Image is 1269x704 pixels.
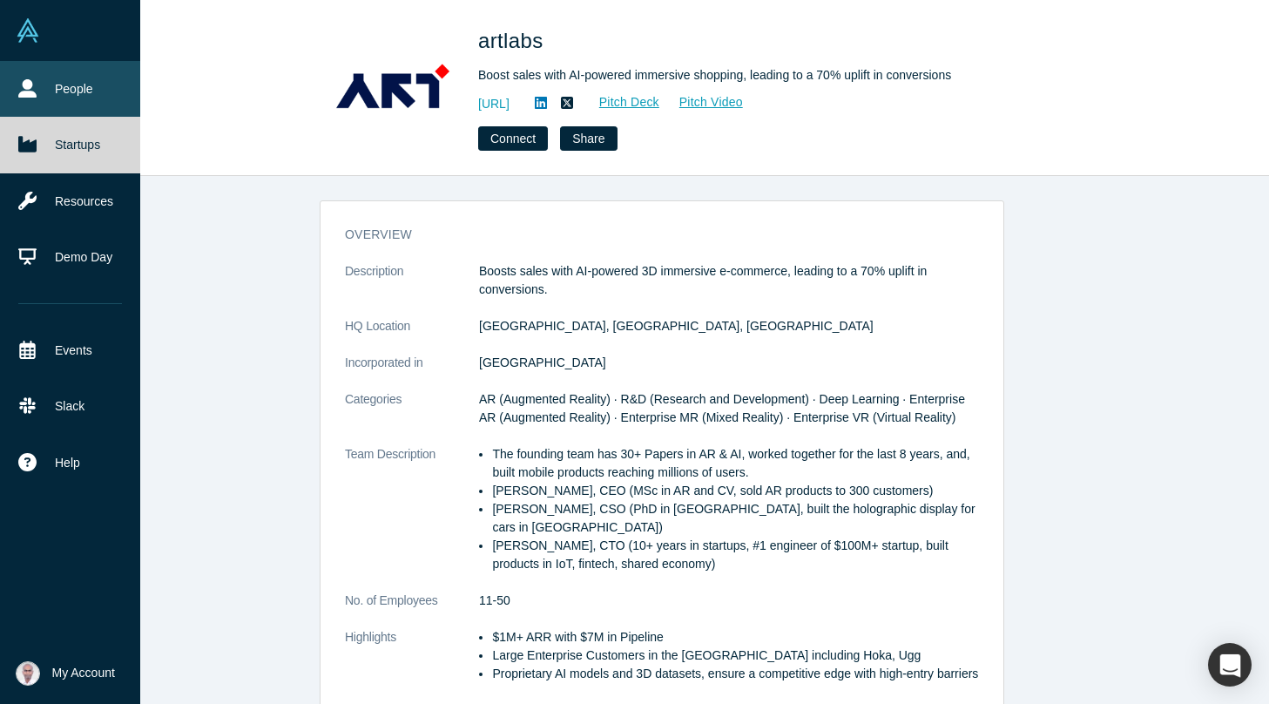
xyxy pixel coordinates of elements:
li: [PERSON_NAME], CSO (PhD in [GEOGRAPHIC_DATA], built the holographic display for cars in [GEOGRAPH... [492,500,979,537]
button: My Account [16,661,115,686]
img: Vetri Venthan Elango's Account [16,661,40,686]
li: Proprietary AI models and 3D datasets, ensure a competitive edge with high-entry barriers [492,665,979,683]
h3: overview [345,226,955,244]
span: Help [55,454,80,472]
img: Alchemist Vault Logo [16,18,40,43]
dt: Description [345,262,479,317]
dt: Incorporated in [345,354,479,390]
span: My Account [52,664,115,682]
li: [PERSON_NAME], CTO (10+ years in startups, #1 engineer of $100M+ startup, built products in IoT, ... [492,537,979,573]
dt: HQ Location [345,317,479,354]
button: Connect [478,126,548,151]
button: Share [560,126,617,151]
img: artlabs's Logo [332,25,454,147]
dt: Team Description [345,445,479,592]
dt: Highlights [345,628,479,701]
div: Boost sales with AI-powered immersive shopping, leading to a 70% uplift in conversions [478,66,966,85]
dt: No. of Employees [345,592,479,628]
dd: [GEOGRAPHIC_DATA] [479,354,979,372]
li: $1M+ ARR with $7M in Pipeline [492,628,979,646]
a: Pitch Deck [580,92,660,112]
li: [PERSON_NAME], CEO (MSc in AR and CV, sold AR products to 300 customers) [492,482,979,500]
span: artlabs [478,29,550,52]
a: [URL] [478,95,510,113]
li: The founding team has 30+ Papers in AR & AI, worked together for the last 8 years, and, built mob... [492,445,979,482]
li: Large Enterprise Customers in the [GEOGRAPHIC_DATA] including Hoka, Ugg [492,646,979,665]
span: AR (Augmented Reality) · R&D (Research and Development) · Deep Learning · Enterprise AR (Augmente... [479,392,965,424]
p: Boosts sales with AI-powered 3D immersive e-commerce, leading to a 70% uplift in conversions. [479,262,979,299]
a: Pitch Video [660,92,744,112]
dd: 11-50 [479,592,979,610]
dt: Categories [345,390,479,445]
dd: [GEOGRAPHIC_DATA], [GEOGRAPHIC_DATA], [GEOGRAPHIC_DATA] [479,317,979,335]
